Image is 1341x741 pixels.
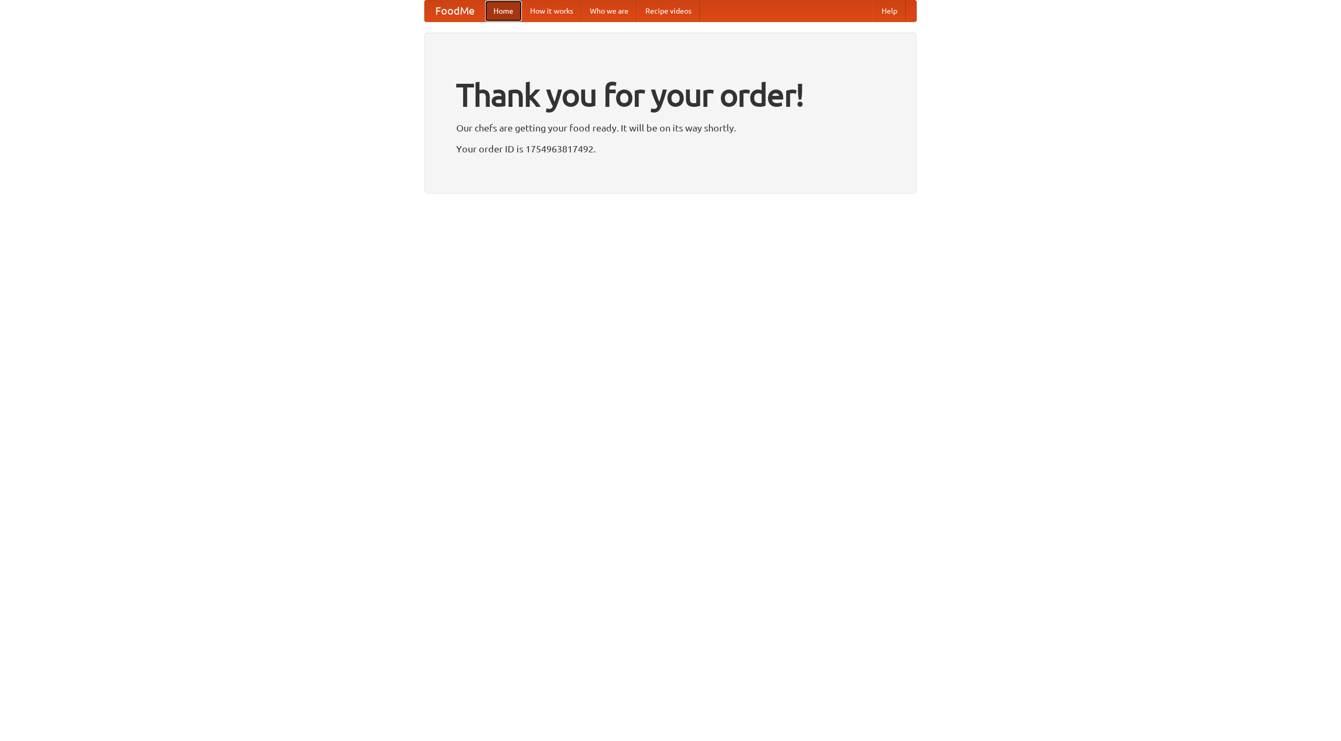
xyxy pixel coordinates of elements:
[485,1,522,21] a: Home
[456,141,885,157] p: Your order ID is 1754963817492.
[637,1,700,21] a: Recipe videos
[873,1,906,21] a: Help
[522,1,581,21] a: How it works
[425,1,485,21] a: FoodMe
[581,1,637,21] a: Who we are
[456,120,885,136] p: Our chefs are getting your food ready. It will be on its way shortly.
[456,70,885,120] h1: Thank you for your order!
